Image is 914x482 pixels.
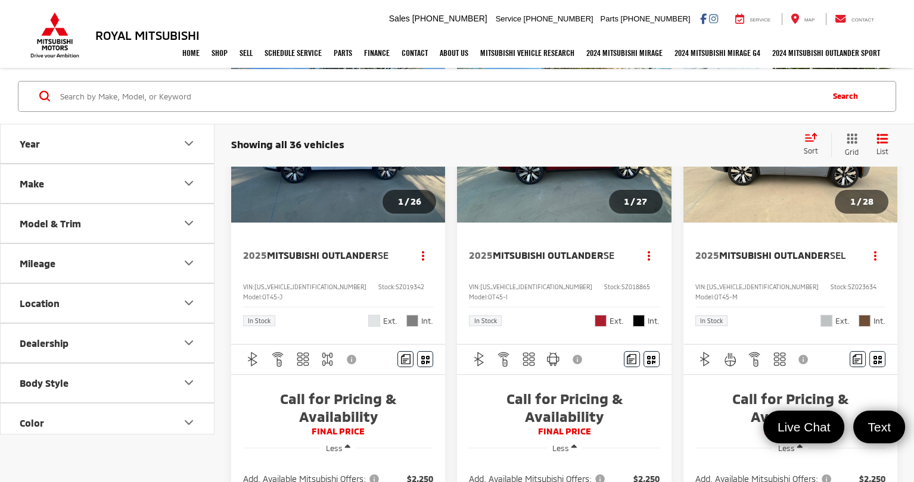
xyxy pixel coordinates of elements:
[669,38,766,68] a: 2024 Mitsubishi Mirage G4
[595,315,607,327] span: Red Diamond
[1,244,215,283] button: MileageMileage
[398,196,403,206] span: 1
[20,178,44,189] div: Make
[624,351,640,367] button: Comments
[873,355,881,364] i: Window Sticker
[320,352,335,367] img: 4WD/AWD
[20,138,40,149] div: Year
[182,415,196,430] div: Color
[1,403,215,442] button: ColorColor
[845,146,859,157] span: Grid
[648,315,660,327] span: Int.
[472,352,487,367] img: Bluetooth®
[853,354,862,364] img: Comments
[422,251,424,260] span: dropdown dots
[695,249,719,261] span: 2025
[358,38,396,68] a: Finance
[397,351,414,367] button: Comments
[639,245,660,266] button: Actions
[835,315,850,327] span: Ext.
[469,283,480,290] span: VIN:
[868,132,897,157] button: List View
[469,390,659,425] span: Call for Pricing & Availability
[830,249,846,261] span: SEL
[1,204,215,243] button: Model & TrimModel & Trim
[406,315,418,327] span: Light Gray
[1,164,215,203] button: MakeMake
[267,249,378,261] span: Mitsubishi Outlander
[862,419,897,435] span: Text
[206,38,234,68] a: Shop
[604,283,621,290] span: Stock:
[869,351,885,367] button: Window Sticker
[243,249,267,261] span: 2025
[496,352,511,367] img: Remote Start
[243,293,262,301] span: Model:
[850,351,866,367] button: Comments
[707,283,819,290] span: [US_VEHICLE_IDENTIFICATION_NUMBER]
[524,14,593,23] span: [PHONE_NUMBER]
[763,411,845,443] a: Live Chat
[496,14,521,23] span: Service
[831,283,848,290] span: Stock:
[320,437,356,459] button: Less
[488,293,508,301] span: OT45-I
[863,196,873,206] span: 28
[417,351,433,367] button: Window Sticker
[600,14,618,23] span: Parts
[182,136,196,151] div: Year
[182,256,196,270] div: Mileage
[856,198,863,206] span: /
[474,38,580,68] a: Mitsubishi Vehicle Research
[778,443,795,453] span: Less
[1,124,215,163] button: YearYear
[245,352,260,367] img: Bluetooth®
[262,293,282,301] span: OT45-J
[821,81,875,111] button: Search
[714,293,738,301] span: OT45-M
[604,249,614,261] span: SE
[698,352,713,367] img: Bluetooth®
[648,251,650,260] span: dropdown dots
[700,318,723,324] span: In Stock
[873,251,876,260] span: dropdown dots
[826,13,883,25] a: Contact
[474,318,496,324] span: In Stock
[865,245,885,266] button: Actions
[798,132,831,156] button: Select sort value
[695,249,853,262] a: 2025Mitsubishi OutlanderSEL
[412,245,433,266] button: Actions
[401,354,411,364] img: Comments
[620,14,690,23] span: [PHONE_NUMBER]
[1,364,215,402] button: Body StyleBody Style
[782,13,823,25] a: Map
[469,249,626,262] a: 2025Mitsubishi OutlanderSE
[296,352,310,367] img: 3rd Row Seating
[20,377,69,389] div: Body Style
[259,38,328,68] a: Schedule Service: Opens in a new tab
[182,375,196,390] div: Body Style
[695,390,885,425] span: Call for Pricing & Availability
[469,249,493,261] span: 2025
[851,17,874,23] span: Contact
[633,315,645,327] span: Black
[546,352,561,367] img: Android Auto
[1,324,215,362] button: DealershipDealership
[231,138,344,150] span: Showing all 36 vehicles
[182,336,196,350] div: Dealership
[804,17,814,23] span: Map
[1,284,215,323] button: LocationLocation
[20,337,69,349] div: Dealership
[873,315,885,327] span: Int.
[820,315,832,327] span: Moonstone Gray Metallic/Black Roof
[794,347,814,372] button: View Disclaimer
[876,146,888,156] span: List
[695,293,714,301] span: Model:
[643,351,660,367] button: Window Sticker
[182,176,196,190] div: Make
[772,437,809,459] button: Less
[176,38,206,68] a: Home
[342,347,362,372] button: View Disclaimer
[59,82,821,110] input: Search by Make, Model, or Keyword
[248,318,271,324] span: In Stock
